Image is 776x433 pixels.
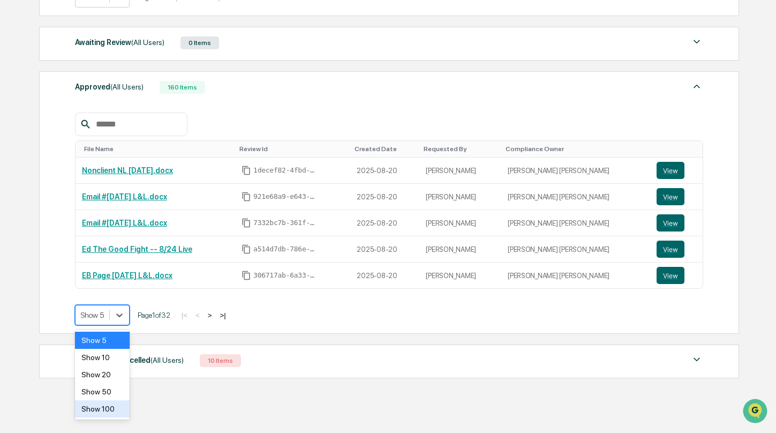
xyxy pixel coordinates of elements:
[75,35,164,49] div: Awaiting Review
[82,219,167,227] a: Email #[DATE] L&L.docx
[239,145,346,153] div: Toggle SortBy
[21,155,67,166] span: Data Lookup
[76,181,130,190] a: Powered byPylon
[6,131,73,150] a: 🖐️Preclearance
[200,354,241,367] div: 10 Items
[419,263,501,288] td: [PERSON_NAME]
[192,311,203,320] button: <
[242,244,251,254] span: Copy Id
[6,151,72,170] a: 🔎Data Lookup
[82,166,173,175] a: Nonclient NL [DATE].docx
[350,236,419,263] td: 2025-08-20
[107,182,130,190] span: Pylon
[82,245,192,253] a: Ed The Good Fight -- 8/24 Live
[501,158,650,184] td: [PERSON_NAME] [PERSON_NAME]
[501,236,650,263] td: [PERSON_NAME] [PERSON_NAME]
[217,311,229,320] button: >|
[657,241,697,258] a: View
[131,38,164,47] span: (All Users)
[659,145,699,153] div: Toggle SortBy
[110,83,144,91] span: (All Users)
[657,214,684,232] button: View
[84,145,231,153] div: Toggle SortBy
[355,145,415,153] div: Toggle SortBy
[253,245,318,253] span: a514d7db-786e-422f-a03c-2f41a178a2bc
[205,311,215,320] button: >
[419,236,501,263] td: [PERSON_NAME]
[657,162,684,179] button: View
[36,93,135,101] div: We're available if you need us!
[180,36,219,49] div: 0 Items
[419,158,501,184] td: [PERSON_NAME]
[160,81,205,94] div: 160 Items
[657,162,697,179] a: View
[11,23,195,40] p: How can we help?
[350,184,419,210] td: 2025-08-20
[253,271,318,280] span: 306717ab-6a33-4c9a-a206-b8fca55607f7
[82,271,172,280] a: EB Page [DATE] L&L.docx
[350,210,419,236] td: 2025-08-20
[88,135,133,146] span: Attestations
[690,80,703,93] img: caret
[178,311,191,320] button: |<
[75,332,130,349] div: Show 5
[150,356,184,364] span: (All Users)
[75,400,130,417] div: Show 100
[350,263,419,288] td: 2025-08-20
[75,80,144,94] div: Approved
[657,188,684,205] button: View
[690,35,703,48] img: caret
[182,85,195,98] button: Start new chat
[28,49,177,60] input: Clear
[75,349,130,366] div: Show 10
[73,131,137,150] a: 🗄️Attestations
[690,353,703,366] img: caret
[742,398,771,427] iframe: Open customer support
[21,135,69,146] span: Preclearance
[242,166,251,175] span: Copy Id
[657,267,697,284] a: View
[419,184,501,210] td: [PERSON_NAME]
[253,166,318,175] span: 1decef82-4fbd-4ed1-80fa-16a01ca5ab37
[506,145,646,153] div: Toggle SortBy
[242,271,251,280] span: Copy Id
[253,219,318,227] span: 7332bc7b-361f-4b9e-aab0-17d89bc2a4ea
[242,218,251,228] span: Copy Id
[11,136,19,145] div: 🖐️
[253,192,318,201] span: 921e68a9-e643-4950-aa01-8e2cda47eef5
[657,241,684,258] button: View
[501,184,650,210] td: [PERSON_NAME] [PERSON_NAME]
[82,192,167,201] a: Email #[DATE] L&L.docx
[424,145,497,153] div: Toggle SortBy
[78,136,86,145] div: 🗄️
[75,366,130,383] div: Show 20
[242,192,251,201] span: Copy Id
[138,311,170,319] span: Page 1 of 32
[419,210,501,236] td: [PERSON_NAME]
[75,383,130,400] div: Show 50
[501,263,650,288] td: [PERSON_NAME] [PERSON_NAME]
[36,82,176,93] div: Start new chat
[657,267,684,284] button: View
[11,156,19,165] div: 🔎
[11,82,30,101] img: 1746055101610-c473b297-6a78-478c-a979-82029cc54cd1
[350,158,419,184] td: 2025-08-20
[657,214,697,232] a: View
[501,210,650,236] td: [PERSON_NAME] [PERSON_NAME]
[657,188,697,205] a: View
